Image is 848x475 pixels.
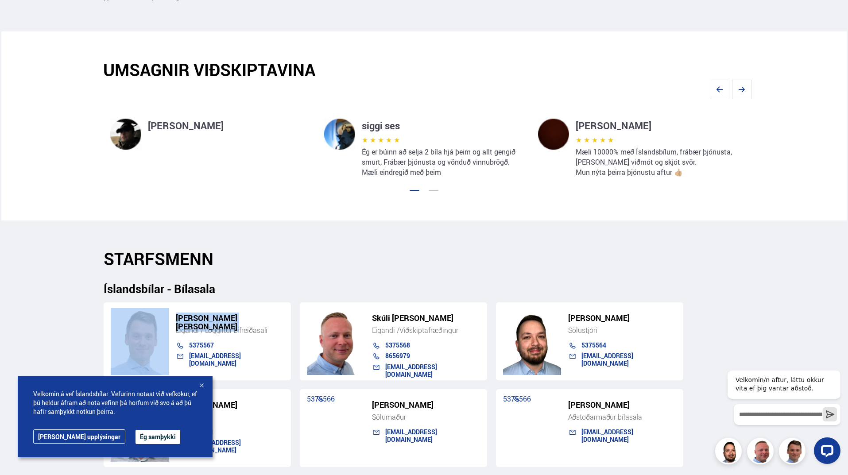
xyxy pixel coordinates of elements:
a: [EMAIL_ADDRESS][DOMAIN_NAME] [189,438,241,454]
a: 5375567 [189,341,214,349]
div: Aðstoðarmaður bílasala [568,413,676,421]
div: Eigandi / [372,326,480,335]
div: Eigandi / Löggiltur bifreiðasali [176,326,284,335]
p: Mun nýta þeirra þjónustu aftur 👍🏼 [576,167,738,178]
a: [EMAIL_ADDRESS][DOMAIN_NAME] [189,351,241,367]
svg: Next slide [732,80,751,99]
h4: [PERSON_NAME] [576,119,738,133]
span: Viðskiptafræðingur [399,325,458,335]
svg: Previous slide [710,80,729,99]
p: Mæli 10000% með Íslandsbílum, frábær þjónusta, [PERSON_NAME] viðmót og skjót svör. [576,147,738,167]
h5: [PERSON_NAME] [PERSON_NAME] [176,314,284,331]
a: [EMAIL_ADDRESS][DOMAIN_NAME] [385,428,437,443]
h2: UMSAGNIR VIÐSKIPTAVINA [103,60,744,80]
a: [EMAIL_ADDRESS][DOMAIN_NAME] [385,363,437,378]
h5: [PERSON_NAME] [176,401,284,409]
h4: [PERSON_NAME] [148,119,310,133]
a: 8656979 [385,351,410,360]
a: 5375564 [581,341,606,349]
h2: STARFSMENN [104,249,745,269]
img: ivSJBoSYNJ1imj5R.webp [538,119,569,150]
button: Ég samþykki [136,430,180,444]
div: Sölustjóri [568,326,676,335]
h4: siggi ses [362,119,524,133]
h3: Íslandsbílar - Bílasala [104,282,745,295]
img: SllRT5B5QPkh28GD.webp [324,119,355,150]
h5: [PERSON_NAME] [568,401,676,409]
a: [EMAIL_ADDRESS][DOMAIN_NAME] [581,351,633,367]
h5: [PERSON_NAME] [568,314,676,322]
a: 5375568 [385,341,410,349]
div: Sölumaður [176,413,284,421]
a: [PERSON_NAME] upplýsingar [33,429,125,444]
div: Sölumaður [372,413,480,421]
p: Ég er búinn að selja 2 bíla hjá þeim og allt gengið smurt, Frábær þjónusta og vönduð vinnubrögð. ... [362,147,524,178]
iframe: LiveChat chat widget [720,354,844,471]
img: FbJEzSuNWCJXmdc-.webp [111,308,169,375]
span: Velkomin á vef Íslandsbílar. Vefurinn notast við vefkökur, ef þú heldur áfram að nota vefinn þá h... [33,390,197,416]
a: 5375566 [503,394,531,404]
img: siFngHWaQ9KaOqBr.png [307,308,365,375]
a: 5375566 [307,394,335,404]
span: ★ ★ ★ ★ ★ [576,135,614,145]
h5: [PERSON_NAME] [372,401,480,409]
img: nhp88E3Fdnt1Opn2.png [503,308,561,375]
img: dsORqd-mBEOihhtP.webp [110,119,141,150]
span: ★ ★ ★ ★ ★ [362,135,400,145]
a: [EMAIL_ADDRESS][DOMAIN_NAME] [581,428,633,443]
h5: Skúli [PERSON_NAME] [372,314,480,322]
img: nhp88E3Fdnt1Opn2.png [716,439,743,466]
